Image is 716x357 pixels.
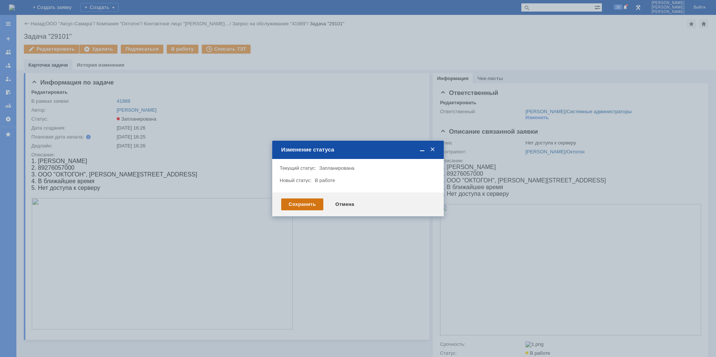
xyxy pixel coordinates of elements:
[315,178,335,183] span: В работе
[418,146,426,153] span: Свернуть (Ctrl + M)
[280,165,316,171] label: Текущий статус:
[429,146,436,153] span: Закрыть
[319,165,354,171] span: Запланирована
[281,146,436,153] div: Изменение статуса
[280,178,312,183] label: Новый статус:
